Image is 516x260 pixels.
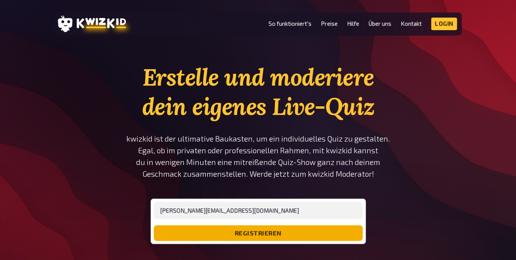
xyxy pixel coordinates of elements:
[347,20,359,27] a: Hilfe
[431,18,457,30] a: Login
[401,20,422,27] a: Kontakt
[126,133,390,180] p: kwizkid ist der ultimative Baukasten, um ein individuelles Quiz zu gestalten. Egal, ob im private...
[126,63,390,121] h1: Erstelle und moderiere dein eigenes Live-Quiz
[154,202,363,219] input: quizmaster@yourdomain.com
[369,20,391,27] a: Über uns
[154,225,363,241] button: registrieren
[268,20,311,27] a: So funktioniert's
[321,20,338,27] a: Preise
